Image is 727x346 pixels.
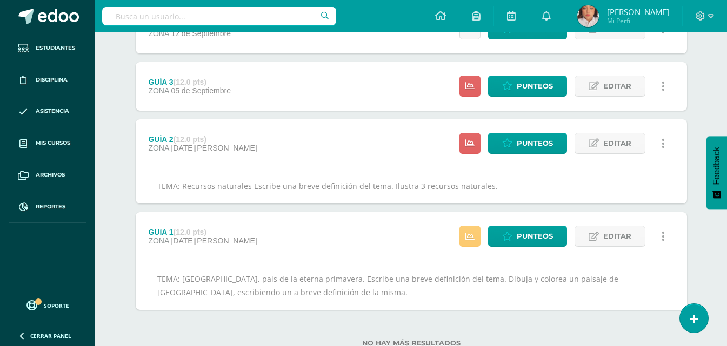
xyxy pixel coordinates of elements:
[607,6,669,17] span: [PERSON_NAME]
[171,29,231,38] span: 12 de Septiembre
[136,168,687,203] div: TEMA: Recursos naturales Escribe una breve definición del tema. Ilustra 3 recursos naturales.
[174,228,206,236] strong: (12.0 pts)
[517,133,553,153] span: Punteos
[36,202,65,211] span: Reportes
[577,5,599,27] img: cb9b46a7d0ec1fd89619bc2c7c27efb6.png
[148,236,169,245] span: ZONA
[603,133,631,153] span: Editar
[517,76,553,96] span: Punteos
[148,135,257,144] div: GUÍA 2
[488,76,567,97] a: Punteos
[9,127,86,159] a: Mis cursos
[148,78,231,86] div: GUÍA 3
[148,86,169,95] span: ZONA
[171,144,257,152] span: [DATE][PERSON_NAME]
[174,78,206,86] strong: (12.0 pts)
[488,133,567,154] a: Punteos
[36,139,70,147] span: Mis cursos
[174,135,206,144] strong: (12.0 pts)
[36,171,65,179] span: Archivos
[136,261,687,310] div: TEMA: [GEOGRAPHIC_DATA], país de la eterna primavera. Escribe una breve definición del tema. Dibu...
[706,136,727,209] button: Feedback - Mostrar encuesta
[44,302,69,309] span: Soporte
[603,226,631,246] span: Editar
[9,159,86,191] a: Archivos
[9,96,86,128] a: Asistencia
[148,29,169,38] span: ZONA
[603,76,631,96] span: Editar
[712,147,722,185] span: Feedback
[36,107,69,116] span: Asistencia
[148,144,169,152] span: ZONA
[9,191,86,223] a: Reportes
[13,297,82,312] a: Soporte
[607,16,669,25] span: Mi Perfil
[36,76,68,84] span: Disciplina
[148,228,257,236] div: GUíA 1
[171,86,231,95] span: 05 de Septiembre
[36,44,75,52] span: Estudiantes
[488,226,567,247] a: Punteos
[171,236,257,245] span: [DATE][PERSON_NAME]
[30,332,71,340] span: Cerrar panel
[517,226,553,246] span: Punteos
[9,64,86,96] a: Disciplina
[102,7,336,25] input: Busca un usuario...
[9,32,86,64] a: Estudiantes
